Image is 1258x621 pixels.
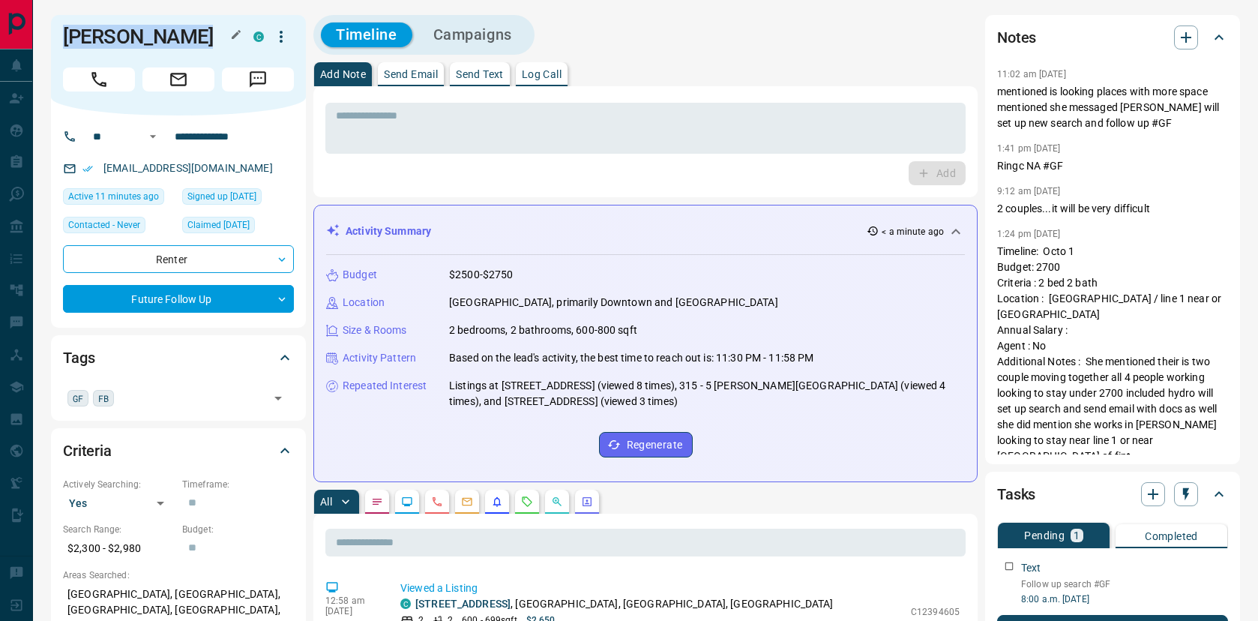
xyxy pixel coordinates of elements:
h2: Tags [63,346,94,370]
div: Notes [997,19,1228,55]
p: , [GEOGRAPHIC_DATA], [GEOGRAPHIC_DATA], [GEOGRAPHIC_DATA] [415,596,834,612]
svg: Listing Alerts [491,496,503,508]
p: 2 bedrooms, 2 bathrooms, 600-800 sqft [449,322,637,338]
div: Tags [63,340,294,376]
svg: Requests [521,496,533,508]
p: Viewed a Listing [400,580,960,596]
span: Signed up [DATE] [187,189,256,204]
div: Yes [63,491,175,515]
span: GF [73,391,83,406]
svg: Agent Actions [581,496,593,508]
p: 8:00 a.m. [DATE] [1021,592,1228,606]
p: Ringc NA #GF [997,158,1228,174]
p: Based on the lead's activity, the best time to reach out is: 11:30 PM - 11:58 PM [449,350,814,366]
div: Thu Sep 04 2025 [182,188,294,209]
p: 1:41 pm [DATE] [997,143,1061,154]
div: Criteria [63,433,294,469]
button: Campaigns [418,22,527,47]
div: Activity Summary< a minute ago [326,217,965,245]
svg: Lead Browsing Activity [401,496,413,508]
p: < a minute ago [882,225,944,238]
div: Tasks [997,476,1228,512]
div: Renter [63,245,294,273]
p: Activity Summary [346,223,431,239]
p: C12394605 [911,605,960,619]
a: [STREET_ADDRESS] [415,598,511,610]
p: Actively Searching: [63,478,175,491]
p: Completed [1145,531,1198,541]
p: Budget [343,267,377,283]
span: Contacted - Never [68,217,140,232]
span: FB [98,391,109,406]
p: Location [343,295,385,310]
p: All [320,496,332,507]
button: Open [268,388,289,409]
a: [EMAIL_ADDRESS][DOMAIN_NAME] [103,162,273,174]
p: Activity Pattern [343,350,416,366]
svg: Notes [371,496,383,508]
button: Regenerate [599,432,693,457]
p: Send Email [384,69,438,79]
span: Claimed [DATE] [187,217,250,232]
div: Future Follow Up [63,285,294,313]
h2: Notes [997,25,1036,49]
p: mentioned is looking places with more space mentioned she messaged [PERSON_NAME] will set up new ... [997,84,1228,131]
p: Size & Rooms [343,322,407,338]
p: [GEOGRAPHIC_DATA], primarily Downtown and [GEOGRAPHIC_DATA] [449,295,778,310]
p: 1:24 pm [DATE] [997,229,1061,239]
svg: Email Verified [82,163,93,174]
span: Call [63,67,135,91]
p: Search Range: [63,523,175,536]
p: Log Call [522,69,562,79]
p: Add Note [320,69,366,79]
button: Timeline [321,22,412,47]
p: Timeline: Octo 1 Budget: 2700 Criteria : 2 bed 2 bath Location : [GEOGRAPHIC_DATA] / line 1 near ... [997,244,1228,480]
span: Email [142,67,214,91]
button: Open [144,127,162,145]
p: Listings at [STREET_ADDRESS] (viewed 8 times), 315 - 5 [PERSON_NAME][GEOGRAPHIC_DATA] (viewed 4 t... [449,378,965,409]
p: 9:12 am [DATE] [997,186,1061,196]
p: Areas Searched: [63,568,294,582]
p: Budget: [182,523,294,536]
p: Text [1021,560,1041,576]
p: 1 [1074,530,1080,541]
span: Active 11 minutes ago [68,189,159,204]
p: Send Text [456,69,504,79]
svg: Opportunities [551,496,563,508]
h1: [PERSON_NAME] [63,25,231,49]
svg: Emails [461,496,473,508]
p: [DATE] [325,606,378,616]
h2: Tasks [997,482,1035,506]
svg: Calls [431,496,443,508]
p: Timeframe: [182,478,294,491]
p: 2 couples...it will be very difficult [997,201,1228,217]
div: Thu Sep 04 2025 [182,217,294,238]
p: 11:02 am [DATE] [997,69,1066,79]
p: $2,300 - $2,980 [63,536,175,561]
div: Sun Sep 14 2025 [63,188,175,209]
span: Message [222,67,294,91]
div: condos.ca [400,598,411,609]
p: Follow up search #GF [1021,577,1228,591]
div: condos.ca [253,31,264,42]
h2: Criteria [63,439,112,463]
p: Pending [1024,530,1065,541]
p: 12:58 am [325,595,378,606]
p: $2500-$2750 [449,267,513,283]
p: Repeated Interest [343,378,427,394]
